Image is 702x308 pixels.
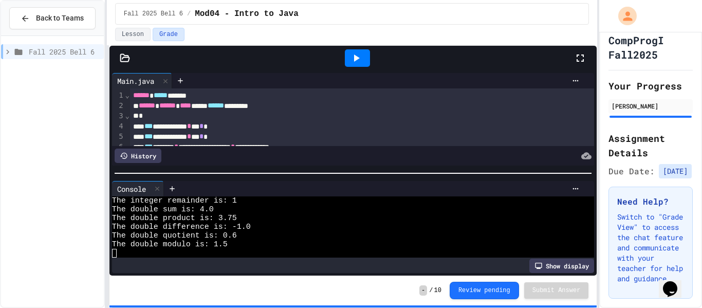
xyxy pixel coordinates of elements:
[607,4,639,28] div: My Account
[153,28,184,41] button: Grade
[187,10,191,18] span: /
[659,267,692,298] iframe: chat widget
[659,164,692,178] span: [DATE]
[608,79,693,93] h2: Your Progress
[195,8,299,20] span: Mod04 - Intro to Java
[124,10,183,18] span: Fall 2025 Bell 6
[617,195,684,208] h3: Need Help?
[608,33,693,62] h1: CompProgI Fall2025
[115,28,151,41] button: Lesson
[612,101,690,111] div: [PERSON_NAME]
[29,46,100,57] span: Fall 2025 Bell 6
[9,7,96,29] button: Back to Teams
[608,131,693,160] h2: Assignment Details
[608,165,655,177] span: Due Date:
[36,13,84,24] span: Back to Teams
[617,212,684,284] p: Switch to "Grade View" to access the chat feature and communicate with your teacher for help and ...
